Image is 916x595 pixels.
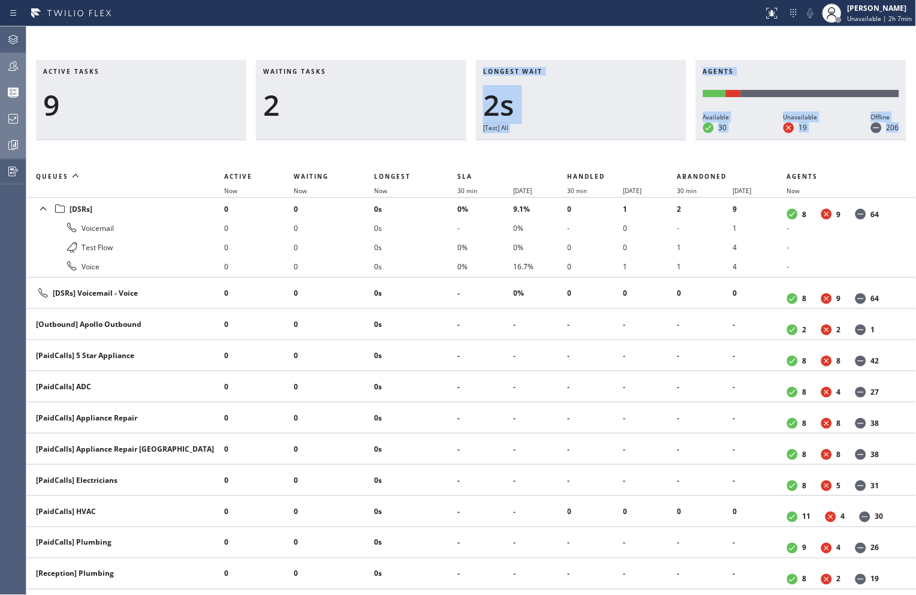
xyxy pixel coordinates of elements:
li: - [623,408,677,428]
li: - [514,533,568,552]
dt: Available [787,480,798,491]
div: [PaidCalls] Appliance Repair [GEOGRAPHIC_DATA] [36,444,215,454]
li: 0% [514,218,568,238]
li: 0s [374,257,457,276]
li: - [623,564,677,584]
dd: 5 [837,480,841,491]
dd: 8 [803,449,807,459]
dt: Available [787,543,798,554]
li: - [733,564,787,584]
li: 0% [514,284,568,303]
li: 0 [224,199,294,218]
li: 0 [224,257,294,276]
li: 0 [623,502,677,521]
li: 0% [457,257,513,276]
div: Test Flow [36,240,215,254]
li: - [623,315,677,334]
div: [PaidCalls] 5 Star Appliance [36,350,215,360]
li: 0s [374,408,457,428]
li: - [514,346,568,365]
li: - [457,284,513,303]
li: - [677,564,733,584]
li: 1 [623,257,677,276]
dd: 19 [871,574,879,584]
li: - [514,377,568,396]
dt: Available [787,449,798,460]
span: 30 min [677,187,697,195]
dt: Offline [860,512,870,522]
dt: Unavailable [821,324,832,335]
div: Offline [871,112,899,122]
li: 0s [374,533,457,552]
li: 0s [374,346,457,365]
div: Available [703,112,730,122]
li: 0 [224,564,294,584]
dd: 4 [841,512,845,522]
li: - [457,533,513,552]
li: - [787,238,902,257]
li: 0 [224,502,294,521]
li: - [514,315,568,334]
dt: Available [787,209,798,220]
li: - [568,377,623,396]
dt: Offline [855,387,866,398]
dd: 26 [871,543,879,553]
li: 0s [374,440,457,459]
dt: Offline [855,209,866,220]
li: 0 [294,502,374,521]
li: 0 [568,238,623,257]
li: - [457,346,513,365]
li: 1 [677,238,733,257]
li: 0 [294,315,374,334]
li: - [733,440,787,459]
li: - [457,502,513,521]
li: 0 [623,284,677,303]
li: - [677,408,733,428]
li: 1 [733,218,787,238]
span: 30 min [457,187,477,195]
li: 0 [294,257,374,276]
dd: 8 [837,449,841,459]
dt: Offline [855,356,866,366]
li: 0 [623,238,677,257]
dd: 38 [871,449,879,459]
li: 2 [677,199,733,218]
dt: Offline [855,574,866,585]
dt: Available [787,418,798,429]
li: - [457,315,513,334]
dd: 9 [803,543,807,553]
dd: 19 [799,122,807,133]
div: 2s [483,88,679,122]
div: [PaidCalls] HVAC [36,506,215,516]
span: Active [224,172,252,181]
div: 2 [263,88,459,122]
li: - [568,440,623,459]
div: Available: 30 [703,90,726,97]
dt: Unavailable [821,387,832,398]
span: Now [224,187,237,195]
li: 0s [374,471,457,490]
span: SLA [457,172,472,181]
dt: Offline [855,418,866,429]
li: 0% [457,238,513,257]
dt: Offline [855,293,866,304]
span: Active tasks [43,67,100,76]
li: 0 [568,502,623,521]
li: 0 [294,408,374,428]
li: 0 [677,502,733,521]
dt: Unavailable [821,209,832,220]
li: - [514,440,568,459]
li: 0 [294,346,374,365]
li: 0s [374,315,457,334]
li: - [677,315,733,334]
dt: Unavailable [821,449,832,460]
dd: 8 [803,574,807,584]
dd: 2 [837,324,841,335]
span: Handled [568,172,605,181]
li: 0 [294,533,374,552]
span: Abandoned [677,172,727,181]
div: [PaidCalls] Appliance Repair [36,413,215,423]
li: 0 [294,471,374,490]
span: Longest [374,172,411,181]
li: - [568,408,623,428]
